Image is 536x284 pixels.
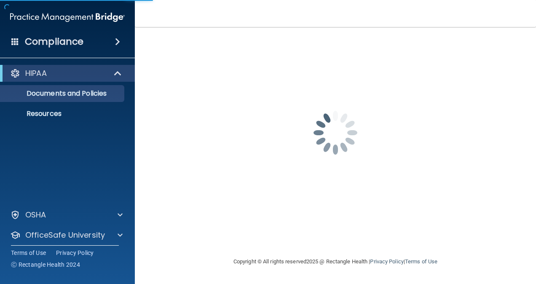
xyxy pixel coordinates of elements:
[10,68,122,78] a: HIPAA
[25,68,47,78] p: HIPAA
[10,210,123,220] a: OSHA
[10,9,125,26] img: PMB logo
[370,258,403,265] a: Privacy Policy
[293,91,378,175] img: spinner.e123f6fc.gif
[5,89,121,98] p: Documents and Policies
[11,249,46,257] a: Terms of Use
[25,230,105,240] p: OfficeSafe University
[405,258,437,265] a: Terms of Use
[11,260,80,269] span: Ⓒ Rectangle Health 2024
[25,36,83,48] h4: Compliance
[10,230,123,240] a: OfficeSafe University
[25,210,46,220] p: OSHA
[182,248,489,275] div: Copyright © All rights reserved 2025 @ Rectangle Health | |
[56,249,94,257] a: Privacy Policy
[5,110,121,118] p: Resources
